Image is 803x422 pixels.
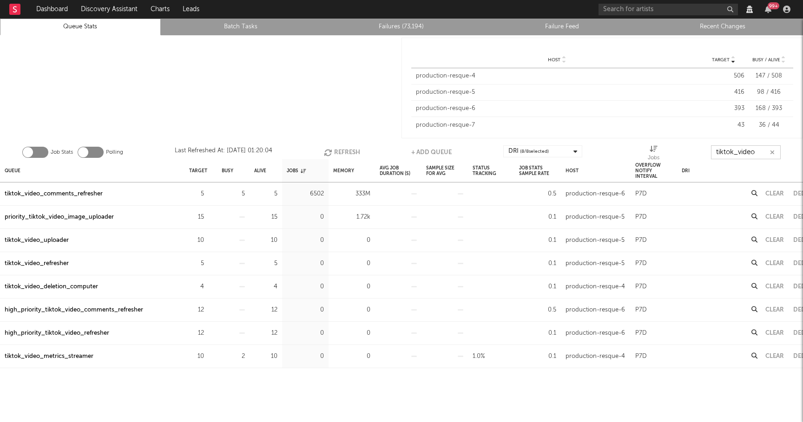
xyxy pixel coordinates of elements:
[222,351,245,362] div: 2
[254,235,277,246] div: 10
[333,328,370,339] div: 0
[254,212,277,223] div: 15
[5,21,156,32] a: Queue Stats
[487,21,638,32] a: Failure Feed
[254,305,277,316] div: 12
[416,121,698,130] div: production-resque-7
[166,21,316,32] a: Batch Tasks
[287,212,324,223] div: 0
[752,57,780,63] span: Busy / Alive
[635,161,672,181] div: Overflow Notify Interval
[566,161,579,181] div: Host
[566,188,625,200] div: production-resque-6
[765,214,784,220] button: Clear
[599,4,738,15] input: Search for artists
[647,21,798,32] a: Recent Changes
[287,188,324,200] div: 6502
[287,351,324,362] div: 0
[189,305,204,316] div: 12
[426,161,463,181] div: Sample Size For Avg
[254,328,277,339] div: 12
[189,188,204,200] div: 5
[287,328,324,339] div: 0
[520,146,549,157] span: ( 8 / 8 selected)
[635,212,647,223] div: P7D
[333,305,370,316] div: 0
[648,145,659,163] div: Jobs
[254,188,277,200] div: 5
[749,88,789,97] div: 98 / 416
[5,305,143,316] a: high_priority_tiktok_video_comments_refresher
[749,71,789,81] div: 147 / 508
[333,235,370,246] div: 0
[5,188,103,200] a: tiktok_video_comments_refresher
[333,351,370,362] div: 0
[519,235,556,246] div: 0.1
[189,328,204,339] div: 12
[519,258,556,269] div: 0.1
[765,330,784,336] button: Clear
[254,258,277,269] div: 5
[635,351,647,362] div: P7D
[703,104,744,113] div: 393
[519,305,556,316] div: 0.5
[765,284,784,290] button: Clear
[287,235,324,246] div: 0
[703,121,744,130] div: 43
[380,161,417,181] div: Avg Job Duration (s)
[287,161,306,181] div: Jobs
[765,6,771,13] button: 99+
[519,351,556,362] div: 0.1
[765,353,784,359] button: Clear
[222,161,233,181] div: Busy
[189,212,204,223] div: 15
[566,328,625,339] div: production-resque-6
[287,305,324,316] div: 0
[254,281,277,292] div: 4
[635,258,647,269] div: P7D
[548,57,560,63] span: Host
[254,351,277,362] div: 10
[5,212,114,223] a: priority_tiktok_video_image_uploader
[566,212,625,223] div: production-resque-5
[189,281,204,292] div: 4
[189,235,204,246] div: 10
[473,161,510,181] div: Status Tracking
[5,351,93,362] a: tiktok_video_metrics_streamer
[519,188,556,200] div: 0.5
[287,281,324,292] div: 0
[287,258,324,269] div: 0
[333,281,370,292] div: 0
[508,146,549,157] div: DRI
[765,237,784,243] button: Clear
[473,351,485,362] div: 1.0%
[635,328,647,339] div: P7D
[765,260,784,266] button: Clear
[411,145,452,159] button: + Add Queue
[416,88,698,97] div: production-resque-5
[51,147,73,158] label: Job Stats
[519,328,556,339] div: 0.1
[749,121,789,130] div: 36 / 44
[765,191,784,197] button: Clear
[416,71,698,81] div: production-resque-4
[5,281,98,292] a: tiktok_video_deletion_computer
[5,258,69,269] div: tiktok_video_refresher
[711,145,781,159] input: Search...
[519,281,556,292] div: 0.1
[648,152,659,163] div: Jobs
[768,2,779,9] div: 99 +
[324,145,360,159] button: Refresh
[765,307,784,313] button: Clear
[333,258,370,269] div: 0
[5,328,109,339] a: high_priority_tiktok_video_refresher
[635,305,647,316] div: P7D
[189,351,204,362] div: 10
[326,21,477,32] a: Failures (73,194)
[5,235,69,246] a: tiktok_video_uploader
[712,57,730,63] span: Target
